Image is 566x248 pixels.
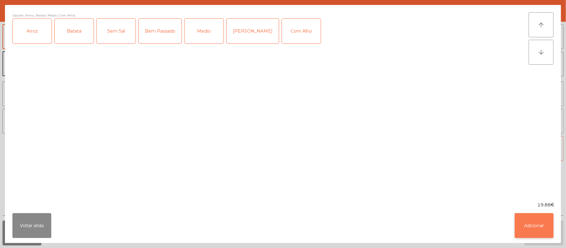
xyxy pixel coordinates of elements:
[227,19,279,44] div: [PERSON_NAME]
[529,12,554,37] button: arrow_upward
[139,19,182,44] div: Bem Passado
[537,21,545,29] i: arrow_upward
[97,19,136,44] div: Sem Sal
[515,213,554,238] button: Adicionar
[282,19,321,44] div: Com Alho
[25,12,75,18] span: (Arroz, Batata, Medio, Com Alho)
[529,40,554,65] button: arrow_downward
[185,19,223,44] div: Medio
[12,12,24,18] span: Opções
[537,48,545,56] i: arrow_downward
[5,202,561,208] div: 19.88€
[55,19,94,44] div: Batata
[12,213,51,238] button: Voltar atrás
[13,19,52,44] div: Arroz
